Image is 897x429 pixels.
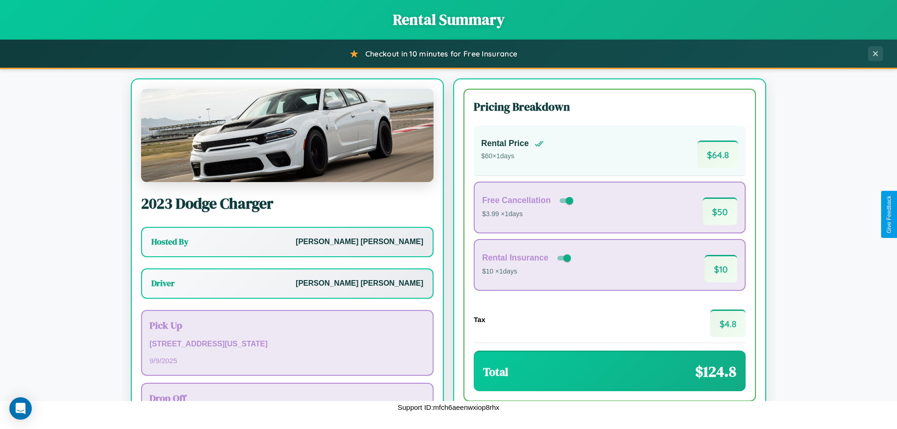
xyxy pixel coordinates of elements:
p: [PERSON_NAME] [PERSON_NAME] [296,277,423,290]
span: $ 64.8 [698,141,738,168]
span: $ 50 [703,197,737,225]
div: Open Intercom Messenger [9,397,32,420]
h3: Hosted By [151,236,188,247]
div: Give Feedback [886,196,892,233]
h4: Free Cancellation [482,196,551,205]
p: Support ID: mfch6aeenwxiop8rhx [398,401,499,414]
h2: 2023 Dodge Charger [141,193,434,214]
img: Dodge Charger [141,89,434,182]
h3: Drop Off [149,391,425,405]
p: [STREET_ADDRESS][US_STATE] [149,338,425,351]
h4: Tax [474,316,485,324]
p: $ 60 × 1 days [481,150,544,162]
p: 9 / 9 / 2025 [149,354,425,367]
span: $ 124.8 [695,361,736,382]
h3: Pricing Breakdown [474,99,746,114]
h4: Rental Price [481,139,529,148]
p: $3.99 × 1 days [482,208,575,220]
p: [PERSON_NAME] [PERSON_NAME] [296,235,423,249]
span: Checkout in 10 minutes for Free Insurance [365,49,517,58]
h3: Total [483,364,508,380]
h3: Pick Up [149,318,425,332]
h4: Rental Insurance [482,253,548,263]
span: $ 10 [705,255,737,282]
p: $10 × 1 days [482,266,573,278]
h1: Rental Summary [9,9,888,30]
h3: Driver [151,278,175,289]
span: $ 4.8 [710,309,746,337]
